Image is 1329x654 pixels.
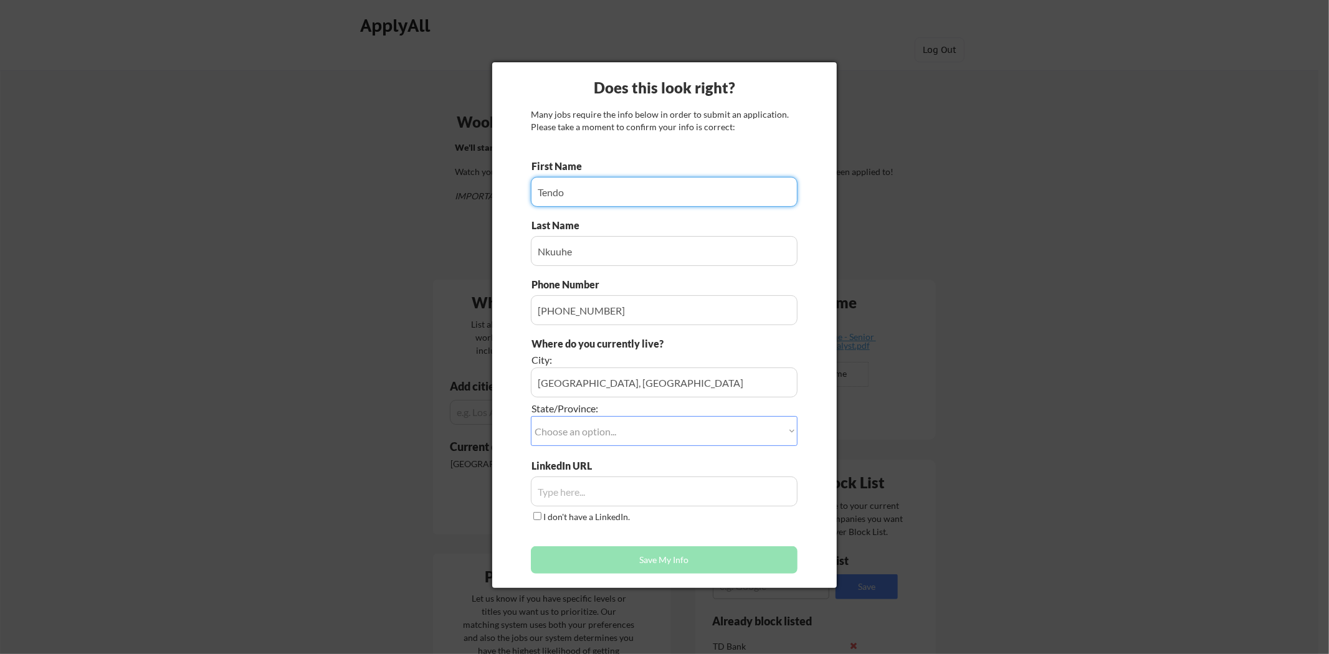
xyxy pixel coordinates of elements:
[543,511,630,522] label: I don't have a LinkedIn.
[531,219,592,232] div: Last Name
[531,353,728,367] div: City:
[531,337,728,351] div: Where do you currently live?
[531,459,624,473] div: LinkedIn URL
[531,236,798,266] input: Type here...
[531,367,798,397] input: e.g. Los Angeles
[531,295,798,325] input: Type here...
[531,108,798,133] div: Many jobs require the info below in order to submit an application. Please take a moment to confi...
[531,402,728,415] div: State/Province:
[492,77,837,98] div: Does this look right?
[531,278,606,291] div: Phone Number
[531,177,798,207] input: Type here...
[531,546,798,574] button: Save My Info
[531,159,592,173] div: First Name
[531,476,798,506] input: Type here...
